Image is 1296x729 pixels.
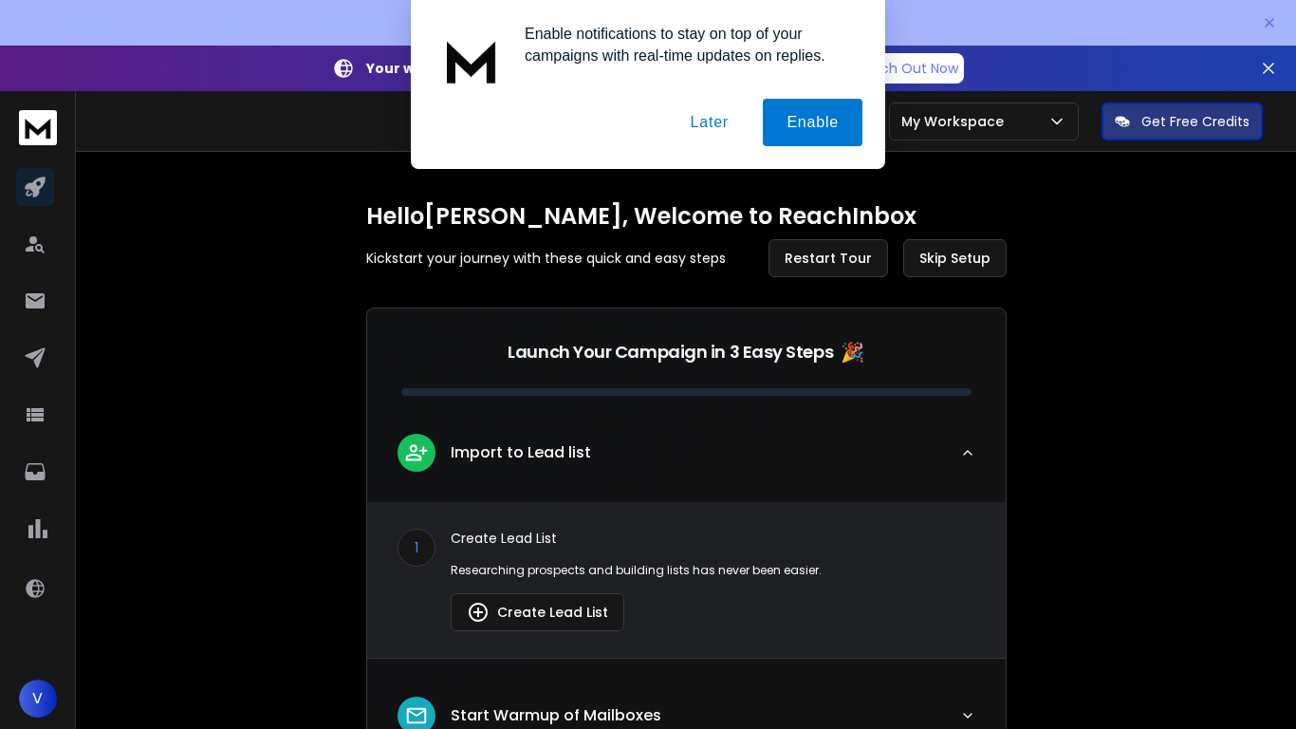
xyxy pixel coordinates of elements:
[404,703,429,728] img: lead
[404,440,429,464] img: lead
[919,249,991,268] span: Skip Setup
[841,339,864,365] span: 🎉
[768,239,888,277] button: Restart Tour
[451,529,975,548] p: Create Lead List
[366,201,1007,232] h1: Hello [PERSON_NAME] , Welcome to ReachInbox
[451,593,624,631] button: Create Lead List
[451,441,591,464] p: Import to Lead list
[666,99,751,146] button: Later
[763,99,862,146] button: Enable
[398,529,435,567] div: 1
[434,23,509,99] img: notification icon
[508,339,833,365] p: Launch Your Campaign in 3 Easy Steps
[366,249,726,268] p: Kickstart your journey with these quick and easy steps
[509,23,862,66] div: Enable notifications to stay on top of your campaigns with real-time updates on replies.
[19,680,57,718] button: V
[467,601,490,624] img: lead
[903,239,1007,277] button: Skip Setup
[451,563,975,578] p: Researching prospects and building lists has never been easier.
[367,502,1006,658] div: leadImport to Lead list
[451,704,661,727] p: Start Warmup of Mailboxes
[367,419,1006,502] button: leadImport to Lead list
